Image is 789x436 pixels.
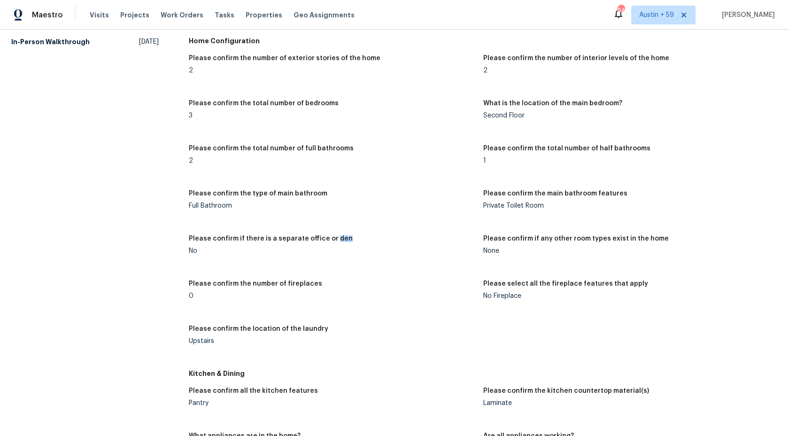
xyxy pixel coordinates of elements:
[189,100,339,107] h5: Please confirm the total number of bedrooms
[189,280,322,287] h5: Please confirm the number of fireplaces
[215,12,234,18] span: Tasks
[483,202,770,209] div: Private Toilet Room
[483,235,669,242] h5: Please confirm if any other room types exist in the home
[618,6,624,15] div: 646
[189,388,318,394] h5: Please confirm all the kitchen features
[189,248,476,254] div: No
[246,10,282,20] span: Properties
[189,145,354,152] h5: Please confirm the total number of full bathrooms
[483,145,650,152] h5: Please confirm the total number of half bathrooms
[139,37,159,47] span: [DATE]
[483,100,622,107] h5: What is the location of the main bedroom?
[120,10,149,20] span: Projects
[189,235,353,242] h5: Please confirm if there is a separate office or den
[189,112,476,119] div: 3
[189,326,328,332] h5: Please confirm the location of the laundry
[294,10,355,20] span: Geo Assignments
[32,10,63,20] span: Maestro
[11,37,90,47] h5: In-Person Walkthrough
[483,55,669,62] h5: Please confirm the number of interior levels of the home
[189,67,476,74] div: 2
[189,293,476,299] div: 0
[483,248,770,254] div: None
[189,55,380,62] h5: Please confirm the number of exterior stories of the home
[90,10,109,20] span: Visits
[483,280,648,287] h5: Please select all the fireplace features that apply
[189,338,476,344] div: Upstairs
[161,10,203,20] span: Work Orders
[718,10,775,20] span: [PERSON_NAME]
[483,293,770,299] div: No Fireplace
[189,36,778,46] h5: Home Configuration
[483,67,770,74] div: 2
[189,190,327,197] h5: Please confirm the type of main bathroom
[483,400,770,406] div: Laminate
[189,202,476,209] div: Full Bathroom
[483,388,649,394] h5: Please confirm the kitchen countertop material(s)
[639,10,674,20] span: Austin + 59
[483,112,770,119] div: Second Floor
[189,369,778,378] h5: Kitchen & Dining
[189,400,476,406] div: Pantry
[483,190,627,197] h5: Please confirm the main bathroom features
[11,33,159,50] a: In-Person Walkthrough[DATE]
[189,157,476,164] div: 2
[483,157,770,164] div: 1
